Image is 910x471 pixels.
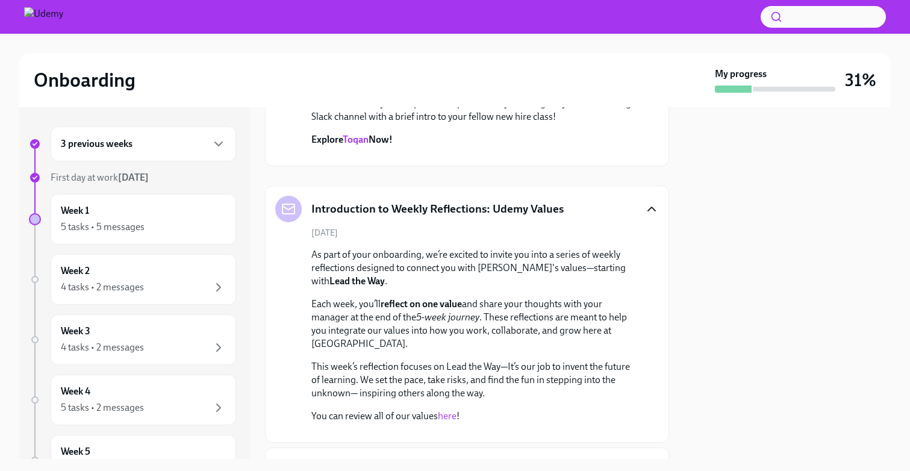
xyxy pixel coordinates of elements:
[61,385,90,398] h6: Week 4
[29,375,236,425] a: Week 45 tasks • 2 messages
[29,194,236,245] a: Week 15 tasks • 5 messages
[118,172,149,183] strong: [DATE]
[61,445,90,458] h6: Week 5
[34,68,136,92] h2: Onboarding
[715,67,767,81] strong: My progress
[381,298,462,310] strong: reflect on one value
[29,171,236,184] a: First day at work[DATE]
[329,275,385,287] strong: Lead the Way
[845,69,876,91] h3: 31%
[61,220,145,234] div: 5 tasks • 5 messages
[29,314,236,365] a: Week 34 tasks • 2 messages
[311,97,640,123] p: Show off your Toqan masterpiece! Post your image in your onboarding Slack channel with a brief in...
[24,7,63,27] img: Udemy
[311,298,640,351] p: Each week, you’ll and share your thoughts with your manager at the end of the . These reflections...
[311,410,640,423] p: You can review all of our values !
[61,281,144,294] div: 4 tasks • 2 messages
[438,410,457,422] a: here
[29,254,236,305] a: Week 24 tasks • 2 messages
[311,227,338,239] span: [DATE]
[61,325,90,338] h6: Week 3
[51,126,236,161] div: 3 previous weeks
[61,264,90,278] h6: Week 2
[416,311,479,323] em: 5-week journey
[311,360,640,400] p: This week’s reflection focuses on Lead the Way—It’s our job to invent the future of learning. We ...
[61,401,144,414] div: 5 tasks • 2 messages
[343,134,369,145] a: Toqan
[61,137,132,151] h6: 3 previous weeks
[51,172,149,183] span: First day at work
[311,201,564,217] h5: Introduction to Weekly Reflections: Udemy Values
[61,204,89,217] h6: Week 1
[311,248,640,288] p: As part of your onboarding, we’re excited to invite you into a series of weekly reflections desig...
[311,134,393,145] strong: Explore Now!
[61,341,144,354] div: 4 tasks • 2 messages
